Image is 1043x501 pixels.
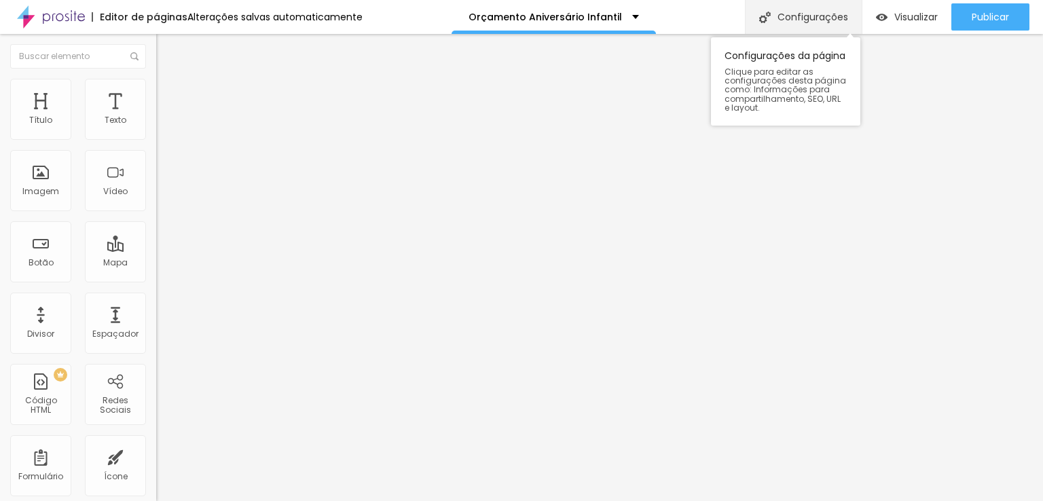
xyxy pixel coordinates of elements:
font: Vídeo [103,185,128,197]
font: Espaçador [92,328,139,339]
font: Configurações [777,10,848,24]
font: Orçamento Aniversário Infantil [469,10,622,24]
font: Divisor [27,328,54,339]
font: Texto [105,114,126,126]
img: Ícone [759,12,771,23]
font: Redes Sociais [100,394,131,415]
font: Mapa [103,257,128,268]
font: Imagem [22,185,59,197]
font: Visualizar [894,10,938,24]
font: Título [29,114,52,126]
input: Buscar elemento [10,44,146,69]
font: Clique para editar as configurações desta página como: Informações para compartilhamento, SEO, UR... [725,66,846,113]
font: Botão [29,257,54,268]
font: Formulário [18,470,63,482]
font: Publicar [972,10,1009,24]
img: Ícone [130,52,139,60]
font: Editor de páginas [100,10,187,24]
iframe: Editor [156,34,1043,501]
button: Visualizar [862,3,951,31]
font: Configurações da página [725,49,845,62]
img: view-1.svg [876,12,888,23]
button: Publicar [951,3,1029,31]
font: Alterações salvas automaticamente [187,10,363,24]
font: Ícone [104,470,128,482]
font: Código HTML [25,394,57,415]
